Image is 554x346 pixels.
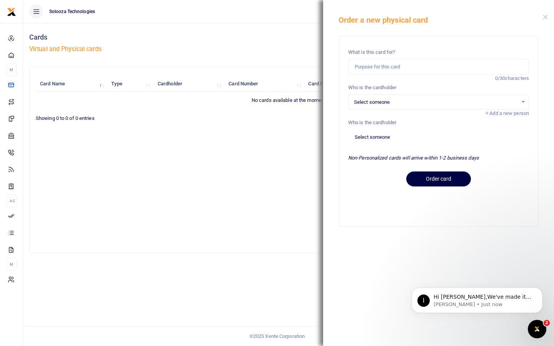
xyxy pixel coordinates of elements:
[354,98,518,106] span: Select someone
[29,33,548,42] h4: Cards
[224,76,304,92] th: Card Number: activate to sort column ascending
[400,271,554,325] iframe: Intercom notifications message
[339,15,543,25] h5: Order a new physical card
[348,119,396,126] label: Who is the cardholder
[6,63,17,76] li: M
[46,8,98,15] span: Solooza Technologies
[7,7,16,17] img: logo-small
[36,110,244,122] div: Showing 0 to 0 of 0 entries
[348,48,395,56] label: What is this card for?
[495,75,505,81] span: 0/30
[544,320,550,326] span: 2
[304,76,384,92] th: Card Balance: activate to sort column ascending
[6,195,17,207] li: Ac
[348,84,396,91] label: Who is the cardholder
[29,45,548,53] h5: Virtual and Physical cards
[7,8,16,14] a: logo-small logo-large logo-large
[543,15,548,20] button: Close
[348,59,529,75] input: Purpose for this card
[6,258,17,271] li: M
[406,171,471,186] button: Order card
[528,320,546,338] iframe: Intercom live chat
[348,154,529,162] p: Non-Personalized cards will arrive within 1-2 business days
[505,75,529,81] span: characters
[36,76,107,92] th: Card Name: activate to sort column descending
[36,92,541,108] td: No cards available at the moment
[154,76,224,92] th: Cardholder: activate to sort column ascending
[107,76,154,92] th: Type: activate to sort column ascending
[484,110,529,116] span: Add a new person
